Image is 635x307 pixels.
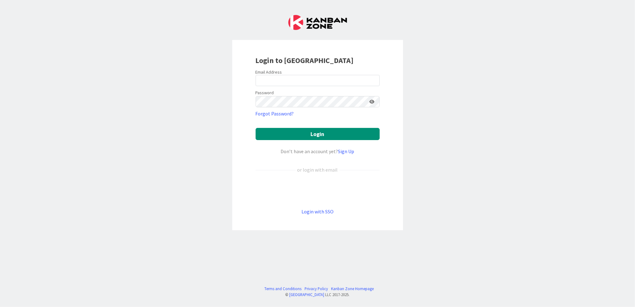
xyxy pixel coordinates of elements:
a: Terms and Conditions [264,286,301,292]
img: Kanban Zone [288,15,347,30]
b: Login to [GEOGRAPHIC_DATA] [256,56,354,65]
label: Password [256,90,274,96]
a: Forgot Password? [256,110,294,117]
div: Don’t have an account yet? [256,148,380,155]
a: Sign Up [338,148,354,154]
div: © LLC 2017- 2025 . [261,292,374,298]
a: Kanban Zone Homepage [331,286,374,292]
button: Login [256,128,380,140]
a: Privacy Policy [305,286,328,292]
a: Login with SSO [301,208,334,215]
div: or login with email [296,166,339,173]
a: [GEOGRAPHIC_DATA] [290,292,325,297]
label: Email Address [256,69,282,75]
iframe: Sign in with Google Button [253,184,383,197]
